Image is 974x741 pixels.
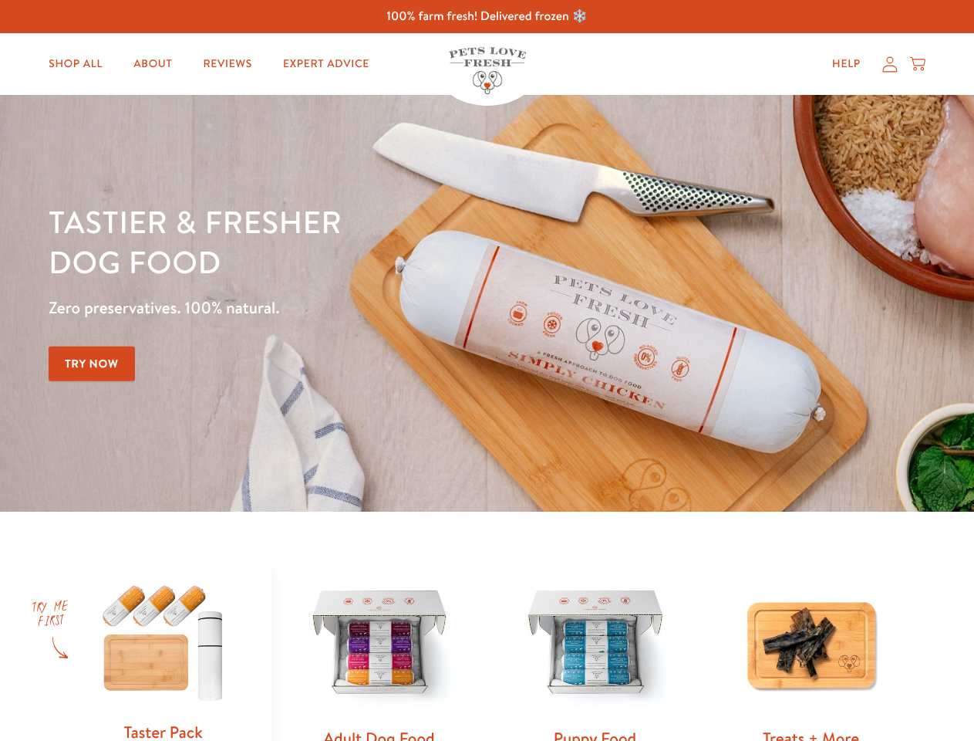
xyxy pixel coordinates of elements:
a: Expert Advice [271,49,382,80]
a: Try Now [49,347,135,381]
p: Zero preservatives. 100% natural. [49,294,633,322]
a: About [121,49,184,80]
img: Pets Love Fresh [449,47,526,94]
a: Reviews [190,49,264,80]
h1: Tastier & fresher dog food [49,201,633,282]
a: Help [820,49,873,80]
a: Shop All [36,49,115,80]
